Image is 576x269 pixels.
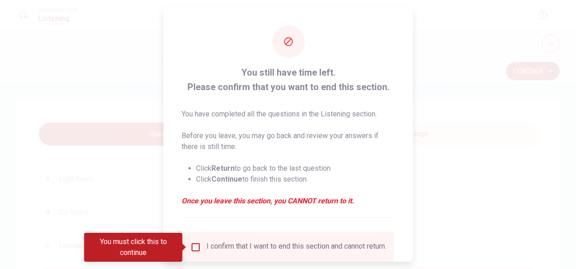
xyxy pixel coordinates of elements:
[84,233,182,262] div: You must click this to continue
[182,65,395,94] span: You still have time left. Please confirm that you want to end this section.
[182,196,395,207] em: Once you leave this section, you CANNOT return to it.
[211,175,242,183] strong: Continue
[211,164,235,173] strong: Return
[182,130,395,152] p: Before you leave, you may go back and review your answers if there is still time.
[196,163,395,174] li: Click to go back to the last question
[196,174,395,185] li: Click to finish this section.
[182,109,395,120] p: You have completed all the questions in the Listening section.
[190,242,201,253] span: You must click this to continue
[206,242,386,253] div: I confirm that I want to end this section and cannot return.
